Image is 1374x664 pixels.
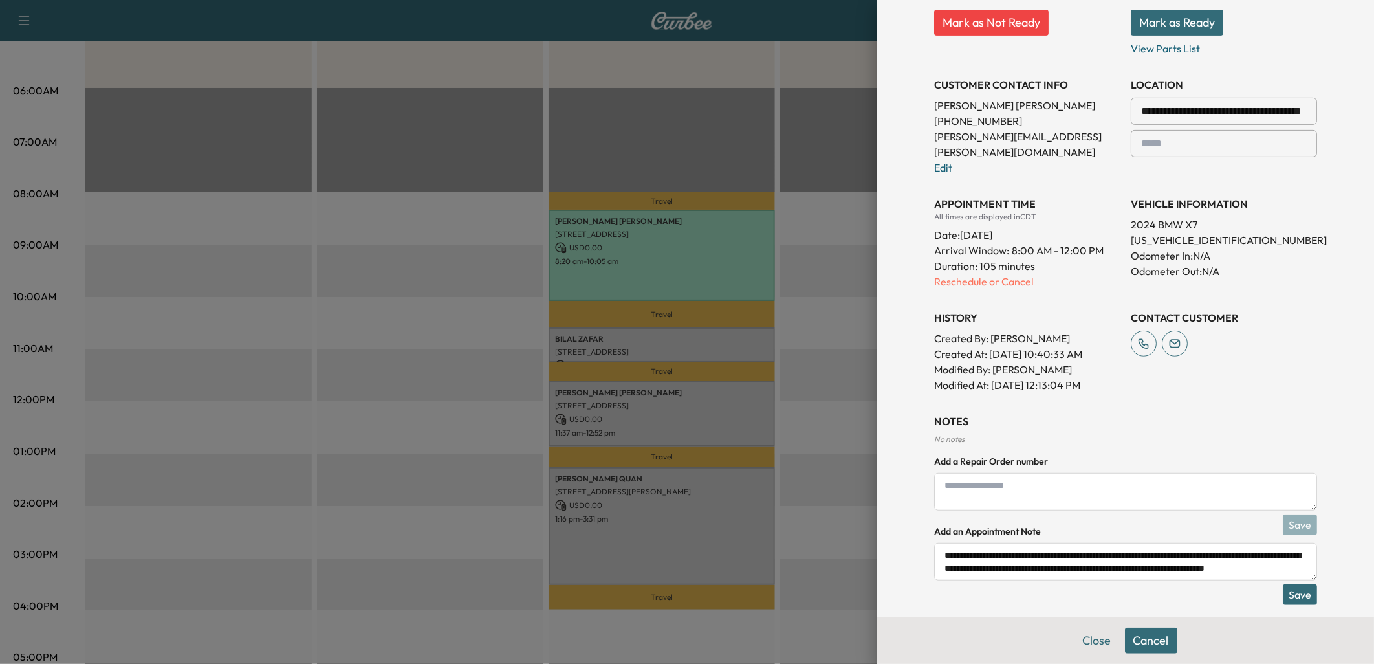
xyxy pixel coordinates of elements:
[934,196,1120,212] h3: APPOINTMENT TIME
[934,377,1120,393] p: Modified At : [DATE] 12:13:04 PM
[1131,248,1317,263] p: Odometer In: N/A
[1131,77,1317,93] h3: LOCATION
[934,258,1120,274] p: Duration: 105 minutes
[1131,10,1223,36] button: Mark as Ready
[1131,232,1317,248] p: [US_VEHICLE_IDENTIFICATION_NUMBER]
[934,274,1120,289] p: Reschedule or Cancel
[934,129,1120,160] p: [PERSON_NAME][EMAIL_ADDRESS][PERSON_NAME][DOMAIN_NAME]
[934,10,1049,36] button: Mark as Not Ready
[934,525,1317,538] h4: Add an Appointment Note
[934,331,1120,346] p: Created By : [PERSON_NAME]
[934,414,1317,429] h3: NOTES
[1131,196,1317,212] h3: VEHICLE INFORMATION
[934,212,1120,222] div: All times are displayed in CDT
[934,346,1120,362] p: Created At : [DATE] 10:40:33 AM
[934,98,1120,113] p: [PERSON_NAME] [PERSON_NAME]
[934,243,1120,258] p: Arrival Window:
[1131,263,1317,279] p: Odometer Out: N/A
[934,434,1317,445] div: No notes
[1074,628,1120,654] button: Close
[934,362,1120,377] p: Modified By : [PERSON_NAME]
[1131,310,1317,326] h3: CONTACT CUSTOMER
[934,77,1120,93] h3: CUSTOMER CONTACT INFO
[934,113,1120,129] p: [PHONE_NUMBER]
[1283,584,1317,605] button: Save
[934,161,952,174] a: Edit
[1131,217,1317,232] p: 2024 BMW X7
[934,310,1120,326] h3: History
[934,455,1317,468] h4: Add a Repair Order number
[934,222,1120,243] div: Date: [DATE]
[1012,243,1104,258] span: 8:00 AM - 12:00 PM
[1125,628,1177,654] button: Cancel
[1131,36,1317,56] p: View Parts List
